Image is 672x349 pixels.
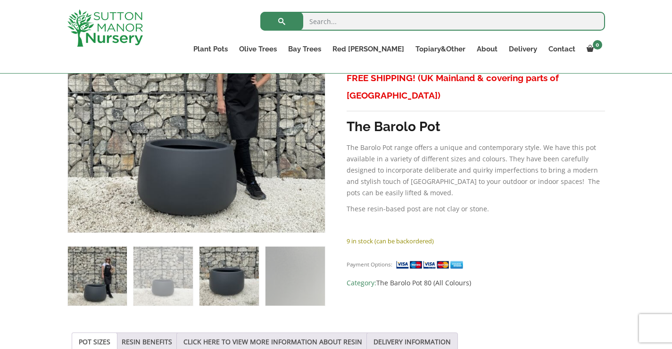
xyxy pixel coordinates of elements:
[581,42,605,56] a: 0
[347,119,440,134] strong: The Barolo Pot
[410,42,471,56] a: Topiary&Other
[376,278,471,287] a: The Barolo Pot 80 (All Colours)
[68,247,127,306] img: The Barolo Pot 80 Colour Charcoal (Resin)
[543,42,581,56] a: Contact
[347,235,605,247] p: 9 in stock (can be backordered)
[347,142,605,199] p: The Barolo Pot range offers a unique and contemporary style. We have this pot available in a vari...
[347,277,605,289] span: Category:
[396,260,466,270] img: payment supported
[593,40,602,50] span: 0
[199,247,258,306] img: The Barolo Pot 80 Colour Charcoal (Resin) - Image 3
[503,42,543,56] a: Delivery
[347,203,605,215] p: These resin-based post are not clay or stone.
[282,42,327,56] a: Bay Trees
[265,247,324,306] img: The Barolo Pot 80 Colour Charcoal (Resin) - Image 4
[347,261,392,268] small: Payment Options:
[233,42,282,56] a: Olive Trees
[327,42,410,56] a: Red [PERSON_NAME]
[188,42,233,56] a: Plant Pots
[67,9,143,47] img: logo
[471,42,503,56] a: About
[133,247,192,306] img: The Barolo Pot 80 Colour Charcoal (Resin) - Image 2
[260,12,605,31] input: Search...
[347,69,605,104] h3: FREE SHIPPING! (UK Mainland & covering parts of [GEOGRAPHIC_DATA])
